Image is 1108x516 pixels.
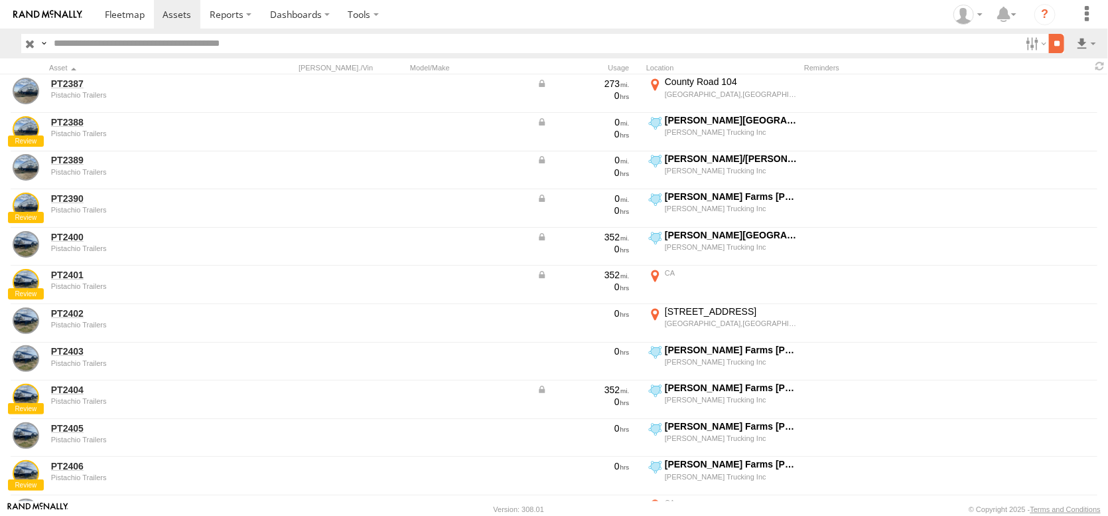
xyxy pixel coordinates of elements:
div: Location [646,63,799,72]
div: 0 [537,499,630,511]
div: [PERSON_NAME]./Vin [299,63,405,72]
div: Data from Vehicle CANbus [537,78,630,90]
a: Terms and Conditions [1030,505,1101,513]
div: Data from Vehicle CANbus [537,269,630,281]
img: rand-logo.svg [13,10,82,19]
div: Data from Vehicle CANbus [537,116,630,128]
div: 0 [537,90,630,102]
div: [PERSON_NAME] Trucking Inc [665,128,797,137]
a: PT2406 [51,460,233,472]
div: 0 [537,396,630,408]
div: undefined [51,168,233,176]
a: View Asset Details [13,154,39,181]
div: 0 [537,307,630,319]
div: undefined [51,397,233,405]
a: View Asset Details [13,231,39,258]
div: undefined [51,321,233,329]
div: [GEOGRAPHIC_DATA],[GEOGRAPHIC_DATA] [665,90,797,99]
label: Click to View Current Location [646,191,799,226]
div: Click to Sort [49,63,235,72]
label: Click to View Current Location [646,305,799,341]
div: CA [665,498,797,507]
div: undefined [51,436,233,444]
a: View Asset Details [13,78,39,104]
label: Click to View Current Location [646,114,799,150]
a: PT2402 [51,307,233,319]
div: [GEOGRAPHIC_DATA],[GEOGRAPHIC_DATA] [665,319,797,328]
div: [PERSON_NAME] Trucking Inc [665,166,797,175]
i: ? [1034,4,1056,25]
div: undefined [51,282,233,290]
div: 0 [537,128,630,140]
div: [PERSON_NAME] Farms [PERSON_NAME] Pistachio Plant [665,420,797,432]
label: Click to View Current Location [646,229,799,265]
div: 0 [537,422,630,434]
div: [PERSON_NAME] Trucking Inc [665,204,797,213]
label: Click to View Current Location [646,76,799,112]
div: Usage [535,63,641,72]
div: [PERSON_NAME] Trucking Inc [665,242,797,252]
a: View Asset Details [13,193,39,219]
div: Version: 308.01 [494,505,544,513]
div: [PERSON_NAME] Trucking Inc [665,434,797,443]
a: PT2401 [51,269,233,281]
div: undefined [51,244,233,252]
a: PT2404 [51,384,233,396]
label: Click to View Current Location [646,382,799,418]
div: Data from Vehicle CANbus [537,384,630,396]
div: undefined [51,206,233,214]
a: PT2388 [51,116,233,128]
label: Click to View Current Location [646,267,799,303]
div: Reminders [804,63,953,72]
div: [PERSON_NAME] Farms [PERSON_NAME] Pistachio Plant [665,344,797,356]
label: Click to View Current Location [646,344,799,380]
label: Search Query [38,34,49,53]
div: undefined [51,129,233,137]
div: 0 [537,345,630,357]
label: Click to View Current Location [646,153,799,189]
div: [PERSON_NAME] Trucking Inc [665,472,797,481]
a: PT2407 [51,499,233,511]
a: View Asset Details [13,269,39,296]
div: 0 [537,167,630,179]
div: Data from Vehicle CANbus [537,231,630,243]
div: [PERSON_NAME]/[PERSON_NAME] Rd [STREET_ADDRESS] [665,153,797,165]
div: Data from Vehicle CANbus [537,154,630,166]
div: Model/Make [410,63,529,72]
div: [PERSON_NAME] Farms [PERSON_NAME] Pistachio Plant [665,191,797,203]
div: © Copyright 2025 - [969,505,1101,513]
div: [PERSON_NAME][GEOGRAPHIC_DATA][STREET_ADDRESS] [665,114,797,126]
div: undefined [51,473,233,481]
a: View Asset Details [13,422,39,449]
label: Export results as... [1075,34,1097,53]
div: County Road 104 [665,76,797,88]
label: Click to View Current Location [646,458,799,494]
a: PT2403 [51,345,233,357]
span: Refresh [1092,60,1108,72]
div: CA [665,268,797,278]
div: Data from Vehicle CANbus [537,193,630,205]
div: Dennis Braga [949,5,987,25]
a: View Asset Details [13,460,39,487]
div: 0 [537,243,630,255]
div: 0 [537,460,630,472]
label: Click to View Current Location [646,420,799,456]
div: [PERSON_NAME] Trucking Inc [665,357,797,367]
a: PT2387 [51,78,233,90]
div: undefined [51,91,233,99]
a: View Asset Details [13,384,39,410]
div: [PERSON_NAME] Trucking Inc [665,395,797,404]
a: View Asset Details [13,116,39,143]
label: Search Filter Options [1020,34,1049,53]
a: PT2389 [51,154,233,166]
div: [STREET_ADDRESS] [665,305,797,317]
a: View Asset Details [13,307,39,334]
a: PT2390 [51,193,233,205]
div: 0 [537,281,630,293]
a: Visit our Website [7,503,68,516]
div: [PERSON_NAME][GEOGRAPHIC_DATA][STREET_ADDRESS] [665,229,797,241]
a: View Asset Details [13,345,39,372]
div: 0 [537,205,630,216]
a: PT2405 [51,422,233,434]
div: undefined [51,359,233,367]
